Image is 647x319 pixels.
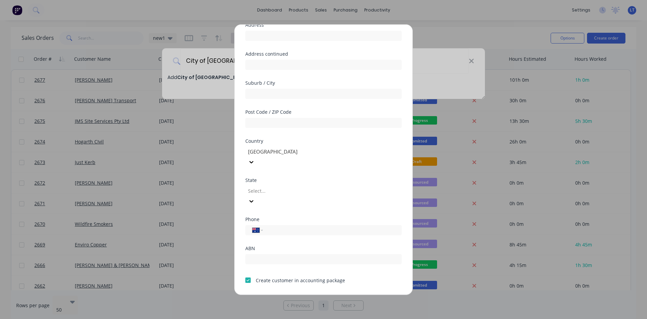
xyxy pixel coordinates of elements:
[245,52,402,56] div: Address continued
[245,139,402,143] div: Country
[245,23,402,27] div: Address
[245,110,402,114] div: Post Code / ZIP Code
[245,178,402,183] div: State
[245,217,402,222] div: Phone
[245,81,402,85] div: Suburb / City
[245,246,402,251] div: ABN
[256,277,345,284] div: Create customer in accounting package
